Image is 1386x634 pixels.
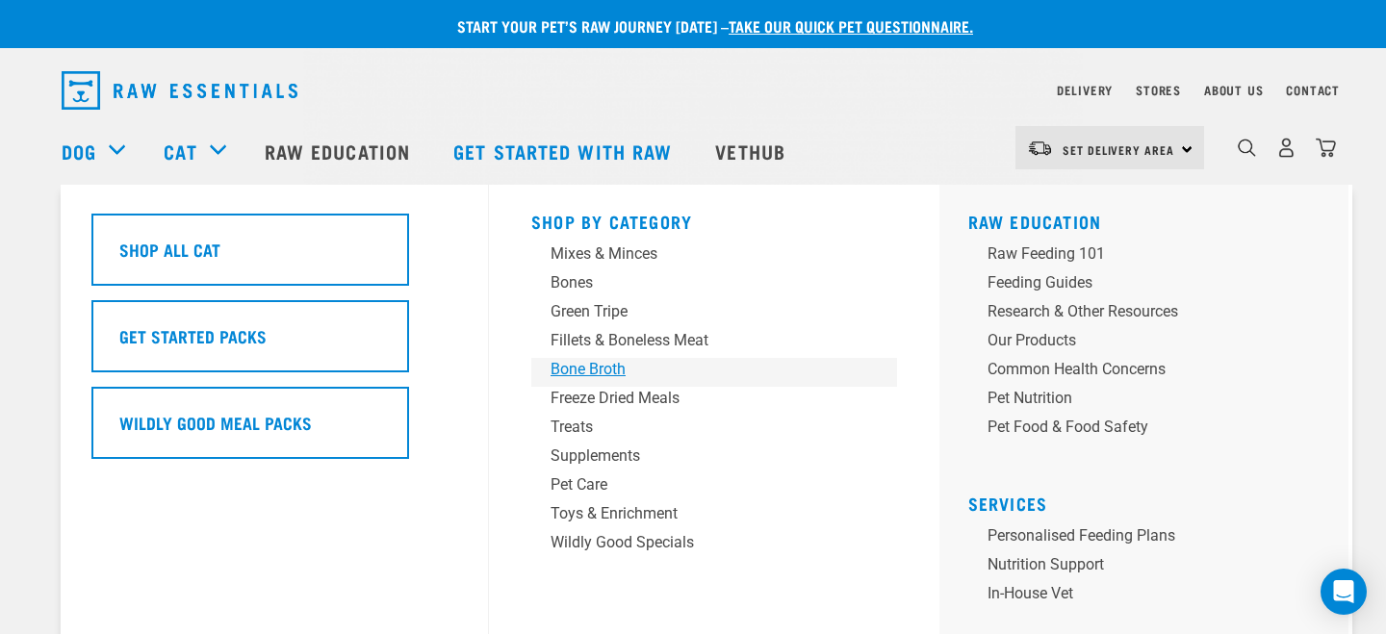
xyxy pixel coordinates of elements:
[1276,138,1296,158] img: user.png
[968,553,1334,582] a: Nutrition Support
[968,300,1334,329] a: Research & Other Resources
[551,387,851,410] div: Freeze Dried Meals
[968,524,1334,553] a: Personalised Feeding Plans
[531,444,897,473] a: Supplements
[988,329,1288,352] div: Our Products
[968,416,1334,444] a: Pet Food & Food Safety
[164,137,196,165] a: Cat
[1316,138,1336,158] img: home-icon@2x.png
[1286,87,1340,93] a: Contact
[1027,139,1053,157] img: van-moving.png
[531,212,897,227] h5: Shop By Category
[988,300,1288,323] div: Research & Other Resources
[968,387,1334,416] a: Pet Nutrition
[531,271,897,300] a: Bones
[988,416,1288,439] div: Pet Food & Food Safety
[968,242,1334,271] a: Raw Feeding 101
[62,71,297,110] img: Raw Essentials Logo
[531,531,897,560] a: Wildly Good Specials
[968,216,1102,226] a: Raw Education
[551,531,851,554] div: Wildly Good Specials
[1238,139,1256,157] img: home-icon-1@2x.png
[1204,87,1263,93] a: About Us
[531,416,897,444] a: Treats
[119,237,220,262] h5: Shop All Cat
[988,271,1288,294] div: Feeding Guides
[1321,569,1367,615] div: Open Intercom Messenger
[531,329,897,358] a: Fillets & Boneless Meat
[551,444,851,468] div: Supplements
[551,416,851,439] div: Treats
[531,502,897,531] a: Toys & Enrichment
[119,410,312,435] h5: Wildly Good Meal Packs
[551,358,851,381] div: Bone Broth
[531,387,897,416] a: Freeze Dried Meals
[988,358,1288,381] div: Common Health Concerns
[551,473,851,496] div: Pet Care
[551,242,851,266] div: Mixes & Minces
[968,494,1334,509] h5: Services
[968,329,1334,358] a: Our Products
[531,300,897,329] a: Green Tripe
[968,582,1334,611] a: In-house vet
[531,473,897,502] a: Pet Care
[434,113,696,190] a: Get started with Raw
[696,113,809,190] a: Vethub
[1136,87,1181,93] a: Stores
[988,387,1288,410] div: Pet Nutrition
[91,214,457,300] a: Shop All Cat
[245,113,434,190] a: Raw Education
[531,242,897,271] a: Mixes & Minces
[91,387,457,473] a: Wildly Good Meal Packs
[968,358,1334,387] a: Common Health Concerns
[988,242,1288,266] div: Raw Feeding 101
[551,271,851,294] div: Bones
[119,323,267,348] h5: Get Started Packs
[62,137,96,165] a: Dog
[46,63,1340,117] nav: dropdown navigation
[551,329,851,352] div: Fillets & Boneless Meat
[551,502,851,525] div: Toys & Enrichment
[551,300,851,323] div: Green Tripe
[531,358,897,387] a: Bone Broth
[729,21,973,30] a: take our quick pet questionnaire.
[91,300,457,387] a: Get Started Packs
[1057,87,1113,93] a: Delivery
[1063,146,1174,153] span: Set Delivery Area
[968,271,1334,300] a: Feeding Guides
